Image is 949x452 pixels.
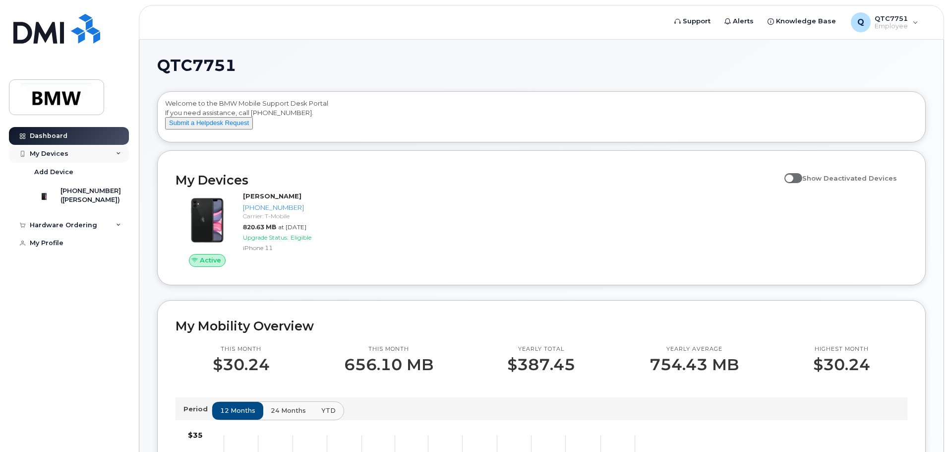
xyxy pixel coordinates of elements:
span: QTC7751 [157,58,236,73]
tspan: $35 [188,431,203,440]
a: Submit a Helpdesk Request [165,119,253,127]
span: Eligible [291,234,311,241]
p: $30.24 [813,356,870,374]
span: 820.63 MB [243,223,276,231]
img: iPhone_11.jpg [183,196,231,244]
iframe: Messenger Launcher [906,409,942,445]
p: This month [344,345,433,353]
p: This month [213,345,270,353]
button: Submit a Helpdesk Request [165,117,253,129]
p: $30.24 [213,356,270,374]
p: Yearly total [507,345,575,353]
strong: [PERSON_NAME] [243,192,301,200]
input: Show Deactivated Devices [784,169,792,177]
span: Show Deactivated Devices [802,174,897,182]
p: Period [183,404,212,414]
div: Carrier: T-Mobile [243,212,346,220]
a: Active[PERSON_NAME][PHONE_NUMBER]Carrier: T-Mobile820.63 MBat [DATE]Upgrade Status:EligibleiPhone 11 [176,192,350,267]
span: Upgrade Status: [243,234,289,241]
span: 24 months [271,406,306,415]
span: at [DATE] [278,223,306,231]
p: 656.10 MB [344,356,433,374]
p: 754.43 MB [650,356,739,374]
div: [PHONE_NUMBER] [243,203,346,212]
div: Welcome to the BMW Mobile Support Desk Portal If you need assistance, call [PHONE_NUMBER]. [165,99,918,138]
h2: My Mobility Overview [176,319,907,333]
div: iPhone 11 [243,244,346,252]
p: Highest month [813,345,870,353]
h2: My Devices [176,173,779,188]
span: Active [200,256,221,265]
p: Yearly average [650,345,739,353]
p: $387.45 [507,356,575,374]
span: YTD [321,406,336,415]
